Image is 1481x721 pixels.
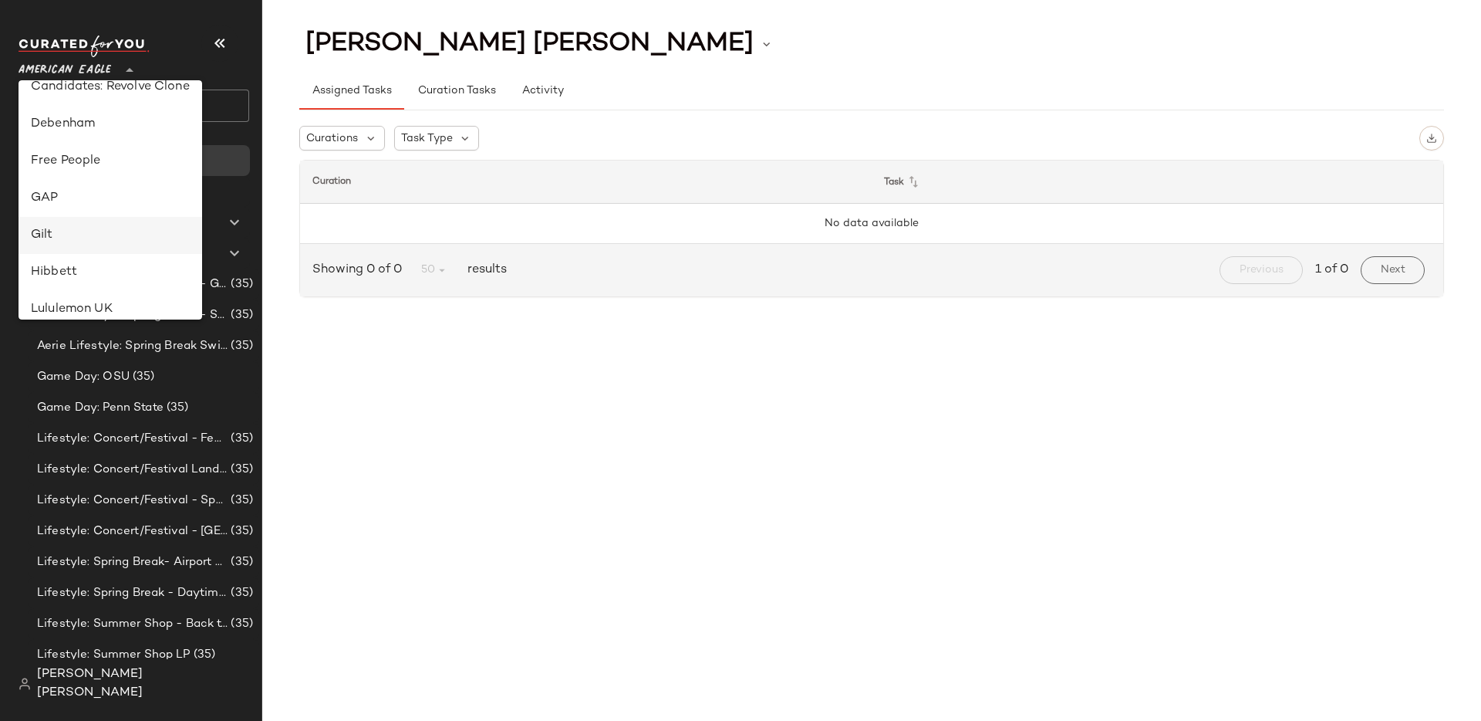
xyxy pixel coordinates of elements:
[417,85,495,97] span: Curation Tasks
[1361,256,1425,284] button: Next
[228,430,253,448] span: (35)
[37,646,191,664] span: Lifestyle: Summer Shop LP
[31,115,190,134] div: Debenham
[228,461,253,479] span: (35)
[31,189,190,208] div: GAP
[300,161,872,204] th: Curation
[37,461,228,479] span: Lifestyle: Concert/Festival Landing Page
[1315,261,1348,279] span: 1 of 0
[37,399,164,417] span: Game Day: Penn State
[37,523,228,540] span: Lifestyle: Concert/Festival - [GEOGRAPHIC_DATA]
[164,399,189,417] span: (35)
[37,553,228,571] span: Lifestyle: Spring Break- Airport Style
[31,152,190,171] div: Free People
[312,85,392,97] span: Assigned Tasks
[228,615,253,633] span: (35)
[37,665,249,702] span: [PERSON_NAME] [PERSON_NAME]
[228,584,253,602] span: (35)
[37,337,228,355] span: Aerie Lifestyle: Spring Break Swimsuits Landing Page
[1380,264,1405,276] span: Next
[228,492,253,509] span: (35)
[228,523,253,540] span: (35)
[37,584,228,602] span: Lifestyle: Spring Break - Daytime Casual
[312,261,408,279] span: Showing 0 of 0
[37,615,228,633] span: Lifestyle: Summer Shop - Back to School Essentials
[306,130,358,147] span: Curations
[37,368,130,386] span: Game Day: OSU
[19,678,31,690] img: svg%3e
[130,368,155,386] span: (35)
[31,78,190,96] div: Candidates: Revolve Clone
[19,36,150,57] img: cfy_white_logo.C9jOOHJF.svg
[461,261,507,279] span: results
[228,553,253,571] span: (35)
[1426,133,1437,144] img: svg%3e
[228,306,253,324] span: (35)
[19,80,202,320] div: undefined-list
[521,85,564,97] span: Activity
[19,52,111,80] span: American Eagle
[300,204,1443,244] td: No data available
[31,226,190,245] div: Gilt
[228,337,253,355] span: (35)
[31,263,190,282] div: Hibbett
[31,300,190,319] div: Lululemon UK
[228,276,253,293] span: (35)
[401,130,453,147] span: Task Type
[305,29,754,59] span: [PERSON_NAME] [PERSON_NAME]
[872,161,1443,204] th: Task
[37,430,228,448] span: Lifestyle: Concert/Festival - Femme
[191,646,216,664] span: (35)
[37,492,228,509] span: Lifestyle: Concert/Festival - Sporty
